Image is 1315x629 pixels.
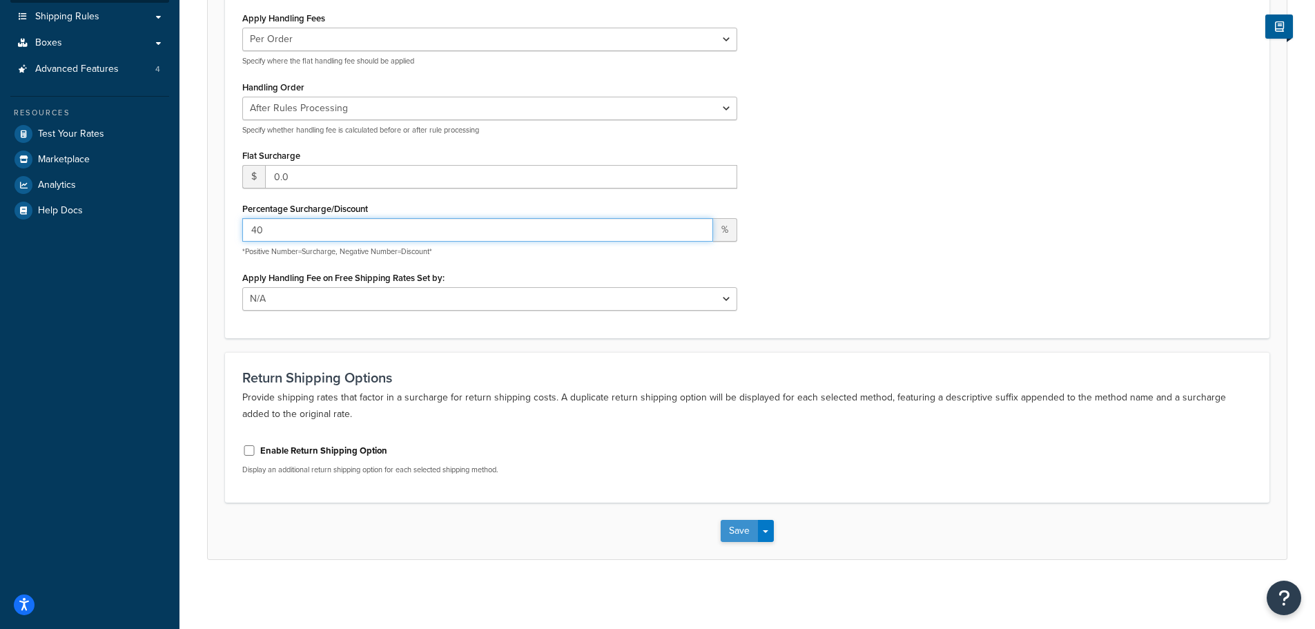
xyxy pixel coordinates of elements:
[35,64,119,75] span: Advanced Features
[242,246,737,257] p: *Positive Number=Surcharge, Negative Number=Discount*
[10,198,169,223] a: Help Docs
[242,13,325,23] label: Apply Handling Fees
[260,445,387,457] label: Enable Return Shipping Option
[1267,581,1301,615] button: Open Resource Center
[10,30,169,56] a: Boxes
[35,37,62,49] span: Boxes
[242,465,737,475] p: Display an additional return shipping option for each selected shipping method.
[242,389,1252,423] p: Provide shipping rates that factor in a surcharge for return shipping costs. A duplicate return s...
[38,205,83,217] span: Help Docs
[10,122,169,146] a: Test Your Rates
[38,180,76,191] span: Analytics
[38,154,90,166] span: Marketplace
[38,128,104,140] span: Test Your Rates
[10,147,169,172] a: Marketplace
[242,151,300,161] label: Flat Surcharge
[242,56,737,66] p: Specify where the flat handling fee should be applied
[10,57,169,82] a: Advanced Features4
[10,107,169,119] div: Resources
[242,204,368,214] label: Percentage Surcharge/Discount
[721,520,758,542] button: Save
[242,125,737,135] p: Specify whether handling fee is calculated before or after rule processing
[10,57,169,82] li: Advanced Features
[242,370,1252,385] h3: Return Shipping Options
[1265,14,1293,39] button: Show Help Docs
[713,218,737,242] span: %
[10,173,169,197] a: Analytics
[155,64,160,75] span: 4
[242,82,304,93] label: Handling Order
[242,273,445,283] label: Apply Handling Fee on Free Shipping Rates Set by:
[10,4,169,30] a: Shipping Rules
[242,165,265,188] span: $
[35,11,99,23] span: Shipping Rules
